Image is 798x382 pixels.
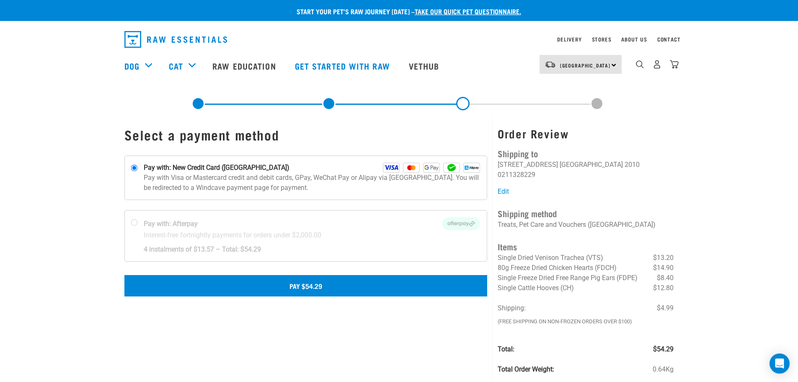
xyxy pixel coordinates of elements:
[498,284,574,292] span: Single Cattle Hooves (CH)
[653,283,674,293] span: $12.80
[498,240,674,253] h4: Items
[545,61,556,68] img: van-moving.png
[498,147,674,160] h4: Shipping to
[636,60,644,68] img: home-icon-1@2x.png
[657,273,674,283] span: $8.40
[498,220,674,230] p: Treats, Pet Care and Vouchers ([GEOGRAPHIC_DATA])
[498,207,674,220] h4: Shipping method
[463,163,480,173] img: Alipay
[498,187,509,195] a: Edit
[498,161,558,169] li: [STREET_ADDRESS]
[423,163,440,173] img: GPay
[498,365,554,373] strong: Total Order Weight:
[124,60,139,72] a: Dog
[557,38,581,41] a: Delivery
[124,275,488,296] button: Pay $54.29
[415,9,521,13] a: take our quick pet questionnaire.
[498,345,514,353] strong: Total:
[498,171,535,179] li: 0211328229
[560,161,640,169] li: [GEOGRAPHIC_DATA] 2010
[498,264,617,272] span: 80g Freeze Dried Chicken Hearts (FDCH)
[498,317,678,326] em: (Free Shipping on Non-Frozen orders over $100)
[204,49,286,83] a: Raw Education
[498,254,603,262] span: Single Dried Venison Trachea (VTS)
[653,60,661,69] img: user.png
[403,163,420,173] img: Mastercard
[621,38,647,41] a: About Us
[560,64,611,67] span: [GEOGRAPHIC_DATA]
[498,304,526,312] span: Shipping:
[144,163,289,173] strong: Pay with: New Credit Card ([GEOGRAPHIC_DATA])
[657,38,681,41] a: Contact
[657,303,674,313] span: $4.99
[653,253,674,263] span: $13.20
[124,31,227,48] img: Raw Essentials Logo
[400,49,450,83] a: Vethub
[653,364,674,374] span: 0.64Kg
[118,28,681,51] nav: dropdown navigation
[383,163,400,173] img: Visa
[498,274,638,282] span: Single Freeze Dried Free Range Pig Ears (FDPE)
[124,127,488,142] h1: Select a payment method
[287,49,400,83] a: Get started with Raw
[144,173,480,193] p: Pay with Visa or Mastercard credit and debit cards, GPay, WeChat Pay or Alipay via [GEOGRAPHIC_DA...
[131,165,137,172] input: Pay with: New Credit Card ([GEOGRAPHIC_DATA]) Visa Mastercard GPay WeChat Alipay Pay with Visa or...
[498,127,674,140] h3: Order Review
[653,344,674,354] span: $54.29
[592,38,612,41] a: Stores
[670,60,679,69] img: home-icon@2x.png
[169,60,183,72] a: Cat
[653,263,674,273] span: $14.90
[443,163,460,173] img: WeChat
[770,353,790,374] div: Open Intercom Messenger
